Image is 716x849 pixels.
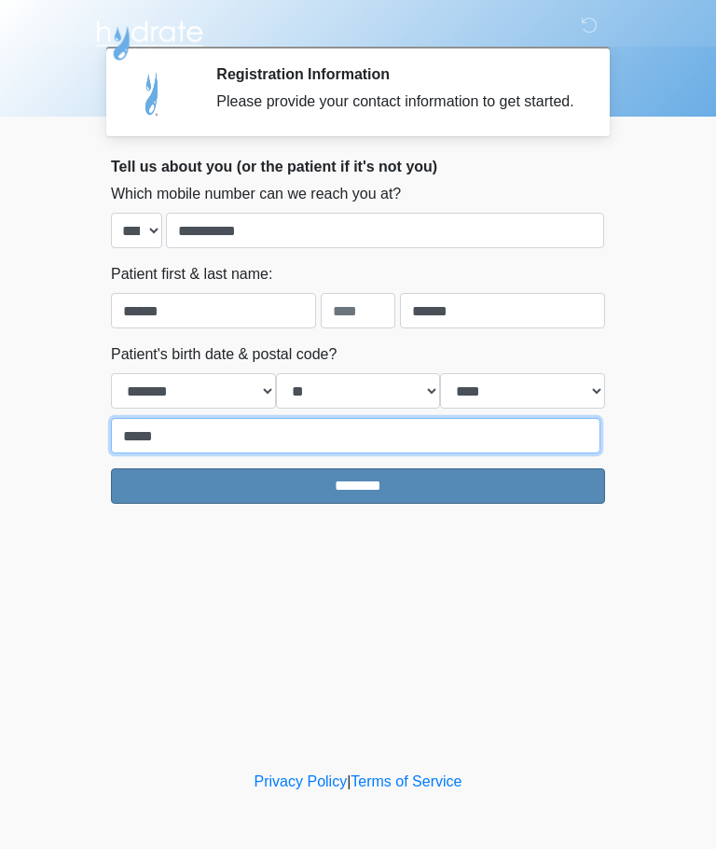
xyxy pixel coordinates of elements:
[111,263,272,285] label: Patient first & last name:
[92,14,206,62] img: Hydrate IV Bar - Arcadia Logo
[347,773,351,789] a: |
[125,65,181,121] img: Agent Avatar
[255,773,348,789] a: Privacy Policy
[111,158,605,175] h2: Tell us about you (or the patient if it's not you)
[216,90,577,113] div: Please provide your contact information to get started.
[111,343,337,366] label: Patient's birth date & postal code?
[351,773,461,789] a: Terms of Service
[111,183,401,205] label: Which mobile number can we reach you at?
